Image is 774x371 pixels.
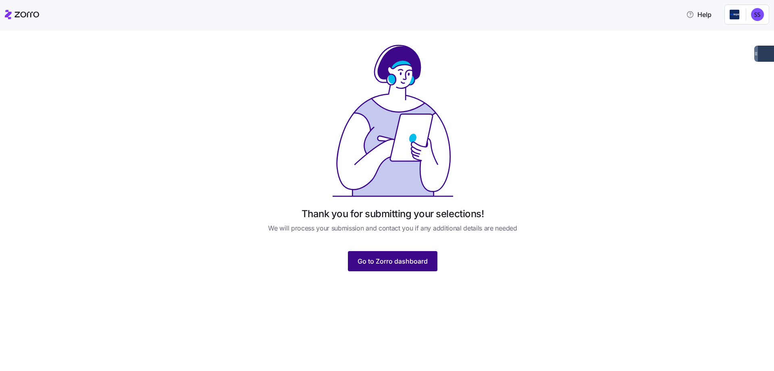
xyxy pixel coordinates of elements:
[302,208,484,220] h1: Thank you for submitting your selections!
[348,251,437,271] button: Go to Zorro dashboard
[686,10,712,19] span: Help
[680,6,718,23] button: Help
[358,256,428,266] span: Go to Zorro dashboard
[751,8,764,21] img: 38076feb32477f5810353c5cd14fe8ea
[268,223,517,233] span: We will process your submission and contact you if any additional details are needed
[730,10,739,19] img: Employer logo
